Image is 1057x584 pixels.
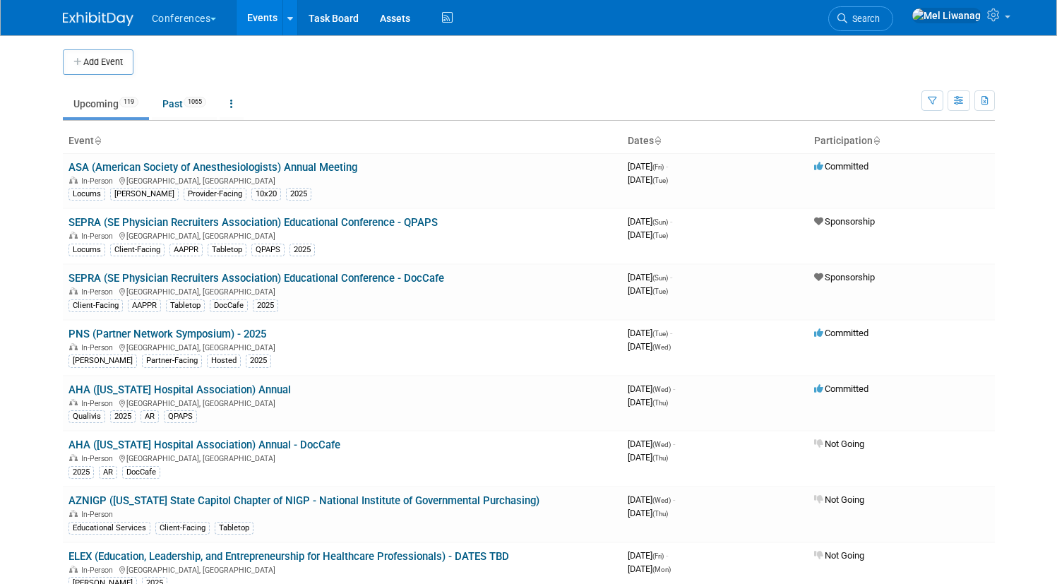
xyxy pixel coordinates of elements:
div: Tabletop [208,244,246,256]
span: (Tue) [652,330,668,338]
span: [DATE] [628,383,675,394]
span: 119 [119,97,138,107]
span: In-Person [81,566,117,575]
div: 2025 [110,410,136,423]
div: [PERSON_NAME] [110,188,179,201]
span: - [673,383,675,394]
div: Partner-Facing [142,354,202,367]
div: Provider-Facing [184,188,246,201]
div: 10x20 [251,188,281,201]
button: Add Event [63,49,133,75]
div: Tabletop [215,522,253,535]
div: [GEOGRAPHIC_DATA], [GEOGRAPHIC_DATA] [68,397,616,408]
span: [DATE] [628,230,668,240]
span: (Fri) [652,552,664,560]
span: [DATE] [628,452,668,463]
span: [DATE] [628,550,668,561]
a: SEPRA (SE Physician Recruiters Association) Educational Conference - DocCafe [68,272,444,285]
span: In-Person [81,287,117,297]
span: (Mon) [652,566,671,573]
div: QPAPS [164,410,197,423]
a: Upcoming119 [63,90,149,117]
div: 2025 [253,299,278,312]
span: (Tue) [652,287,668,295]
a: Sort by Event Name [94,135,101,146]
img: In-Person Event [69,343,78,350]
span: [DATE] [628,272,672,282]
span: (Sun) [652,274,668,282]
th: Participation [808,129,995,153]
div: Tabletop [166,299,205,312]
span: (Tue) [652,232,668,239]
div: Qualivis [68,410,105,423]
a: Search [828,6,893,31]
div: DocCafe [210,299,248,312]
div: [GEOGRAPHIC_DATA], [GEOGRAPHIC_DATA] [68,341,616,352]
a: AZNIGP ([US_STATE] State Capitol Chapter of NIGP - National Institute of Governmental Purchasing) [68,494,539,507]
span: Not Going [814,494,864,505]
span: (Fri) [652,163,664,171]
div: Client-Facing [155,522,210,535]
span: Not Going [814,439,864,449]
a: PNS (Partner Network Symposium) - 2025 [68,328,266,340]
span: [DATE] [628,328,672,338]
span: Committed [814,328,868,338]
a: Sort by Participation Type [873,135,880,146]
div: [PERSON_NAME] [68,354,137,367]
div: [GEOGRAPHIC_DATA], [GEOGRAPHIC_DATA] [68,174,616,186]
img: In-Person Event [69,232,78,239]
span: (Wed) [652,441,671,448]
div: AR [141,410,159,423]
span: (Sun) [652,218,668,226]
div: Educational Services [68,522,150,535]
span: - [666,161,668,172]
span: (Wed) [652,386,671,393]
span: In-Person [81,177,117,186]
img: In-Person Event [69,287,78,294]
img: In-Person Event [69,566,78,573]
div: 2025 [68,466,94,479]
a: AHA ([US_STATE] Hospital Association) Annual [68,383,291,396]
div: [GEOGRAPHIC_DATA], [GEOGRAPHIC_DATA] [68,285,616,297]
span: - [670,216,672,227]
span: Sponsorship [814,272,875,282]
th: Event [63,129,622,153]
span: (Thu) [652,454,668,462]
span: In-Person [81,232,117,241]
span: [DATE] [628,216,672,227]
span: [DATE] [628,174,668,185]
div: Hosted [207,354,241,367]
span: - [673,439,675,449]
img: In-Person Event [69,399,78,406]
span: [DATE] [628,494,675,505]
span: In-Person [81,399,117,408]
div: 2025 [289,244,315,256]
span: - [666,550,668,561]
div: AAPPR [128,299,161,312]
th: Dates [622,129,808,153]
a: Past1065 [152,90,217,117]
span: In-Person [81,343,117,352]
span: In-Person [81,454,117,463]
img: In-Person Event [69,454,78,461]
img: In-Person Event [69,177,78,184]
span: [DATE] [628,439,675,449]
div: 2025 [246,354,271,367]
span: Sponsorship [814,216,875,227]
div: 2025 [286,188,311,201]
a: ELEX (Education, Leadership, and Entrepreneurship for Healthcare Professionals) - DATES TBD [68,550,509,563]
div: AR [99,466,117,479]
div: [GEOGRAPHIC_DATA], [GEOGRAPHIC_DATA] [68,564,616,575]
span: (Thu) [652,399,668,407]
a: SEPRA (SE Physician Recruiters Association) Educational Conference - QPAPS [68,216,438,229]
span: 1065 [184,97,206,107]
a: ASA (American Society of Anesthesiologists) Annual Meeting [68,161,357,174]
span: [DATE] [628,397,668,407]
span: Committed [814,383,868,394]
div: Locums [68,244,105,256]
div: Client-Facing [68,299,123,312]
div: [GEOGRAPHIC_DATA], [GEOGRAPHIC_DATA] [68,230,616,241]
div: QPAPS [251,244,285,256]
a: AHA ([US_STATE] Hospital Association) Annual - DocCafe [68,439,340,451]
span: [DATE] [628,508,668,518]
